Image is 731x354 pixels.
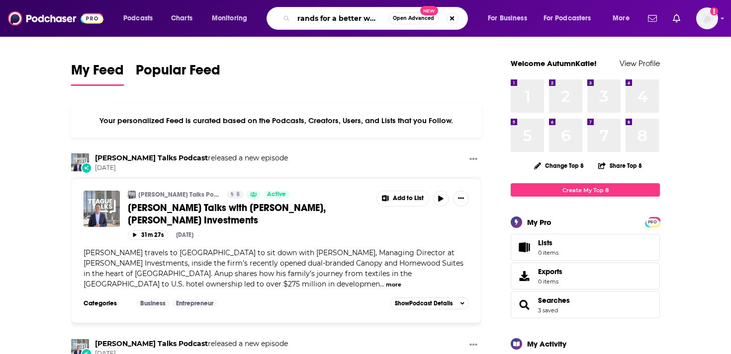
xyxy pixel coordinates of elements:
span: Charts [171,11,192,25]
span: New [420,6,438,15]
button: more [386,281,401,289]
a: Popular Feed [136,62,220,86]
a: [PERSON_NAME] Talks Podcast [138,191,220,199]
a: Active [263,191,290,199]
span: For Podcasters [544,11,591,25]
img: User Profile [696,7,718,29]
a: Business [136,299,170,307]
button: open menu [537,10,606,26]
button: open menu [205,10,260,26]
div: [DATE] [176,231,193,238]
a: Teague Talks Podcast [95,153,208,162]
img: Teague Talks Podcast [128,191,136,199]
span: ... [380,280,384,288]
button: Show profile menu [696,7,718,29]
a: My Feed [71,62,124,86]
h3: released a new episode [95,153,288,163]
img: Podchaser - Follow, Share and Rate Podcasts [8,9,103,28]
span: Monitoring [212,11,247,25]
a: Exports [511,263,660,289]
span: Logged in as AutumnKatie [696,7,718,29]
a: [PERSON_NAME] Talks with [PERSON_NAME], [PERSON_NAME] Investments [128,202,369,226]
button: open menu [116,10,166,26]
a: Charts [165,10,198,26]
span: Add to List [393,195,424,202]
span: [PERSON_NAME] travels to [GEOGRAPHIC_DATA] to sit down with [PERSON_NAME], Managing Director at [... [84,248,463,288]
svg: Add a profile image [710,7,718,15]
span: More [613,11,630,25]
span: PRO [646,218,658,226]
span: 8 [236,190,240,200]
button: Show More Button [453,191,469,207]
a: Searches [538,296,570,305]
span: [PERSON_NAME] Talks with [PERSON_NAME], [PERSON_NAME] Investments [128,202,326,226]
span: Exports [538,267,562,276]
button: Show More Button [465,339,481,352]
span: 0 items [538,249,558,256]
span: [DATE] [95,164,288,172]
div: Search podcasts, credits, & more... [276,7,477,30]
button: Change Top 8 [528,159,590,172]
button: open menu [481,10,540,26]
input: Search podcasts, credits, & more... [294,10,388,26]
button: open menu [606,10,642,26]
a: Lists [511,234,660,261]
a: Create My Top 8 [511,183,660,197]
span: Active [267,190,286,200]
span: For Business [488,11,527,25]
span: 0 items [538,278,562,285]
a: Searches [514,298,534,312]
span: Podcasts [123,11,153,25]
span: Lists [538,238,552,247]
span: Lists [514,240,534,254]
button: 31m 27s [128,230,168,240]
a: Show notifications dropdown [669,10,684,27]
span: Popular Feed [136,62,220,84]
span: My Feed [71,62,124,84]
h3: Categories [84,299,128,307]
img: Teague Talks with Anup Patel, Tara Investments [84,191,120,227]
a: View Profile [620,59,660,68]
h3: released a new episode [95,339,288,349]
button: Share Top 8 [598,156,642,175]
a: Entrepreneur [172,299,217,307]
a: Welcome AutumnKatie! [511,59,597,68]
div: My Activity [527,339,566,349]
button: Show More Button [377,191,429,206]
div: My Pro [527,217,551,227]
a: PRO [646,218,658,225]
button: Show More Button [465,153,481,166]
span: Exports [514,269,534,283]
span: Open Advanced [393,16,434,21]
div: Your personalized Feed is curated based on the Podcasts, Creators, Users, and Lists that you Follow. [71,104,481,138]
span: Show Podcast Details [395,300,453,307]
a: Teague Talks Podcast [95,339,208,348]
img: Teague Talks Podcast [71,153,89,171]
span: Lists [538,238,558,247]
button: ShowPodcast Details [390,297,469,309]
a: 3 saved [538,307,558,314]
a: Show notifications dropdown [644,10,661,27]
a: 8 [227,191,244,199]
div: New Episode [81,162,92,173]
span: Searches [511,291,660,318]
button: Open AdvancedNew [388,12,439,24]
